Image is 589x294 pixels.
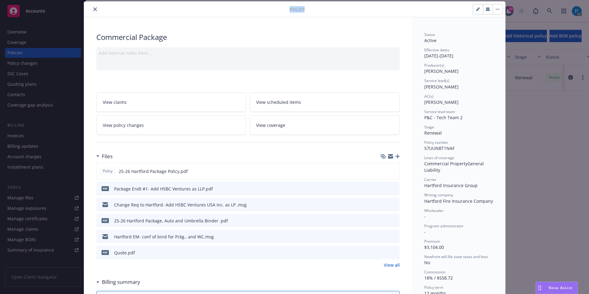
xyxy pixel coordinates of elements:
button: download file [382,186,387,192]
span: Policy [290,6,305,13]
span: pdf [102,218,109,223]
span: Stage [424,124,434,130]
span: Effective dates [424,47,449,53]
span: AC(s) [424,94,433,99]
a: View claims [96,92,246,112]
span: [PERSON_NAME] [424,99,459,105]
button: download file [382,233,387,240]
h3: Files [102,152,113,160]
button: preview file [391,168,397,174]
div: Change Req to Hartford- Add HSBC Ventures USA Inc. as LP .msg [114,202,247,208]
span: Newfront will file state taxes and fees [424,254,488,259]
span: View claims [103,99,127,105]
span: Lines of coverage [424,155,454,160]
button: download file [382,249,387,256]
button: preview file [392,202,397,208]
button: preview file [392,218,397,224]
span: 18% / $558.72 [424,275,453,281]
span: General Liability [424,161,485,173]
button: download file [382,218,387,224]
div: Files [96,152,113,160]
div: Drag to move [536,282,544,294]
span: Writing company [424,192,453,198]
span: pdf [102,250,109,255]
span: View coverage [256,122,285,128]
span: pdf [102,186,109,191]
span: Status [424,32,435,37]
span: Active [424,37,437,43]
button: preview file [392,233,397,240]
span: [PERSON_NAME] [424,68,459,74]
a: View all [384,262,400,268]
a: View coverage [250,116,400,135]
a: View policy changes [96,116,246,135]
span: Service lead(s) [424,78,449,83]
button: preview file [392,249,397,256]
span: $3,104.00 [424,244,444,250]
span: Program administrator [424,223,464,229]
span: P&C - Tech Team 2 [424,115,463,120]
div: Billing summary [96,278,140,286]
span: Commercial Property [424,161,468,167]
span: Hartford Fire Insurance Company [424,198,493,204]
span: Policy term [424,285,443,290]
button: close [91,6,99,13]
button: preview file [392,186,397,192]
span: - [424,229,426,235]
div: 25-26 Hartford Package, Auto and Umbrella Binder .pdf [114,218,228,224]
div: Package Endt #1- Add HSBC Ventures as LLP.pdf [114,186,213,192]
span: Hartford Insurance Group [424,182,478,188]
div: Hartford EM- conf of bind for Pckg., and WC.msg [114,233,214,240]
a: View scheduled items [250,92,400,112]
span: View policy changes [103,122,144,128]
span: 57UUNBT1NAF [424,145,455,151]
div: [DATE] - [DATE] [424,47,493,59]
span: No [424,260,430,265]
span: Policy [102,168,114,174]
span: Nova Assist [549,285,573,290]
span: Commission [424,269,445,275]
span: Policy number [424,140,448,145]
div: Commercial Package [96,32,400,42]
span: Wholesaler [424,208,444,213]
span: Service lead team [424,109,455,114]
button: download file [382,202,387,208]
button: Nova Assist [536,282,578,294]
h3: Billing summary [102,278,140,286]
span: [PERSON_NAME] [424,84,459,90]
span: Premium [424,239,440,244]
span: - [424,214,426,219]
span: Renewal [424,130,442,136]
span: Producer(s) [424,63,444,68]
div: Add internal notes here... [99,50,397,56]
button: download file [382,168,387,174]
span: View scheduled items [256,99,301,105]
div: Quote.pdf [114,249,135,256]
span: Carrier [424,177,437,182]
span: 25-26 Hartford Package Policy.pdf [119,168,188,174]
